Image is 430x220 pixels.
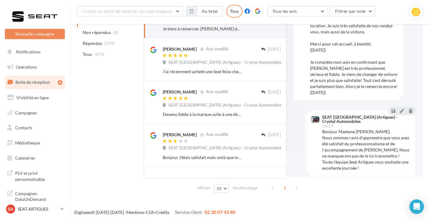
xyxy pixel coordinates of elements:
span: 16:19 [322,124,333,128]
span: Boîte de réception [15,80,50,85]
div: Bonjour Madame [PERSON_NAME], Nous sommes ravis d'apprendre que vous avez été satisfait du profes... [322,129,411,171]
button: 10 [214,184,229,193]
span: Médiathèque [15,140,40,145]
div: Je tiens à remercier [PERSON_NAME] de m’avoir permise d’établir un contrat de location. Je suis t... [163,26,242,32]
div: Je tiens à remercier [PERSON_NAME] de m’avoir permise d’établir un contrat de location. Je suis t... [310,11,398,96]
span: © [DATE]-[DATE] - - - [74,210,235,215]
a: Contacts [4,121,66,134]
button: Nouvelle campagne [5,29,65,39]
div: Devenu fidèle à la marque suite à une déception avec Citroën, j'ai pour la première fois depuis p... [163,111,242,117]
span: 1 [280,183,290,193]
span: Répondus [83,40,102,46]
div: [PERSON_NAME] [163,46,197,52]
a: Crédits [155,210,169,215]
span: PLV et print personnalisable [15,169,62,182]
span: Campagnes [15,110,37,115]
a: SA SEAT ARTIGUES [5,203,65,215]
span: Avis modifié [206,132,228,137]
button: Tous les avis [267,6,328,16]
a: Calendrier [4,152,66,164]
a: Médiathèque [4,137,66,149]
button: Au total [186,6,223,16]
div: [PERSON_NAME] [163,89,197,95]
span: Tous les avis [272,8,297,14]
div: Open Intercom Messenger [409,199,424,214]
a: CGS [146,210,154,215]
span: Avis modifié [206,90,228,94]
span: [DATE] [268,90,281,95]
button: Choisir un point de vente ou un code magasin [77,6,183,16]
p: SEAT ARTIGUES [18,206,58,212]
span: Opérations [16,64,37,69]
button: Notifications [4,46,64,58]
div: [PERSON_NAME] [163,132,197,138]
span: 02 30 07 43 80 [205,209,235,215]
a: Mentions [126,210,144,215]
span: [DATE] [268,132,281,138]
a: Campagnes DataOnDemand [4,187,66,205]
span: Choisir un point de vente ou un code magasin [82,8,172,14]
span: Tous [83,51,92,57]
a: Boîte de réception4 [4,76,66,89]
span: SEAT [GEOGRAPHIC_DATA] (Artigues) - Crystal Automobiles [168,60,282,65]
span: Notifications [16,49,41,54]
a: Campagnes [4,107,66,119]
span: Afficher [197,185,211,191]
span: SEAT [GEOGRAPHIC_DATA] (Artigues) - Crystal Automobiles [168,103,282,108]
span: résultats/page [232,185,258,191]
span: 10 [217,186,222,191]
div: Bonjour J'étais satisfait mais voilà que mon véhicule est bloqué depuis plusieurs semaine pour la... [163,154,242,161]
span: [DATE] [268,47,281,52]
button: Au total [197,6,223,16]
span: (0) [113,30,118,35]
span: Service client [175,209,202,215]
button: Filtrer par note [330,6,376,16]
span: Campagnes DataOnDemand [15,189,62,202]
span: (174) [105,41,115,46]
div: 4 [58,80,62,85]
div: J’ai récemment acheté une Seat Ibiza chez Seat Artigues et je tiens à souligner la qualité except... [163,69,242,75]
span: Contacts [15,125,32,130]
div: SEAT [GEOGRAPHIC_DATA] (Artigues) - Crystal Automobiles [322,115,409,124]
div: Tous [226,5,242,18]
span: Visibilité en ligne [16,95,49,100]
a: Opérations [4,61,66,73]
span: SEAT [GEOGRAPHIC_DATA] (Artigues) - Crystal Automobiles [168,145,282,151]
a: Digitaleo [74,210,92,215]
span: SA [8,206,13,212]
a: PLV et print personnalisable [4,167,66,184]
span: (174) [94,52,105,57]
span: Avis modifié [206,47,228,52]
a: Visibilité en ligne [4,91,66,104]
span: Non répondus [83,29,111,36]
span: Calendrier [15,155,35,161]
